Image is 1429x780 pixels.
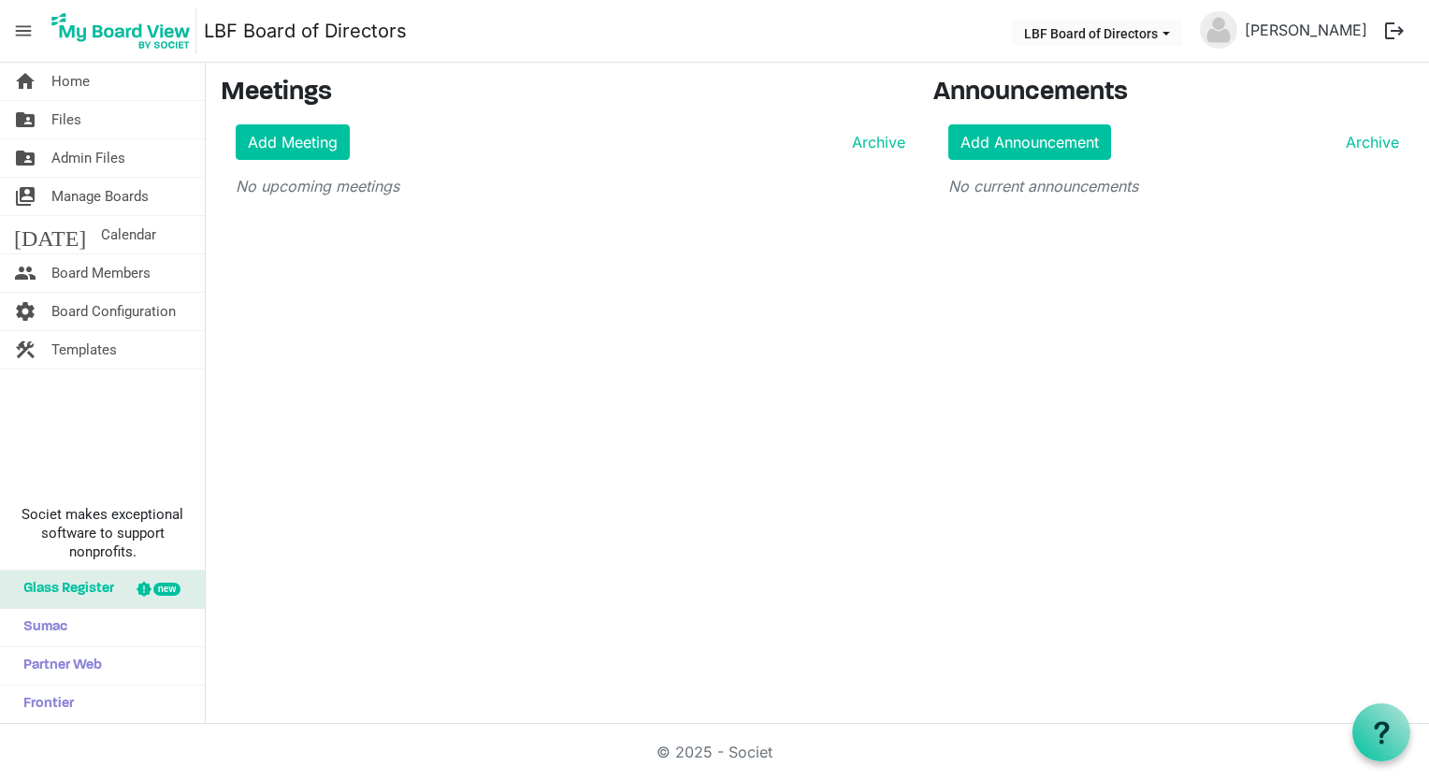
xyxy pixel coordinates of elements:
[948,175,1399,197] p: No current announcements
[51,331,117,368] span: Templates
[1375,11,1414,51] button: logout
[14,63,36,100] span: home
[933,78,1414,109] h3: Announcements
[204,12,407,50] a: LBF Board of Directors
[14,571,114,608] span: Glass Register
[14,216,86,253] span: [DATE]
[14,178,36,215] span: switch_account
[1012,20,1182,46] button: LBF Board of Directors dropdownbutton
[948,124,1111,160] a: Add Announcement
[14,139,36,177] span: folder_shared
[6,13,41,49] span: menu
[14,101,36,138] span: folder_shared
[46,7,204,54] a: My Board View Logo
[1200,11,1237,49] img: no-profile-picture.svg
[14,331,36,368] span: construction
[51,139,125,177] span: Admin Files
[221,78,905,109] h3: Meetings
[14,609,67,646] span: Sumac
[153,583,180,596] div: new
[46,7,196,54] img: My Board View Logo
[14,293,36,330] span: settings
[51,101,81,138] span: Files
[51,293,176,330] span: Board Configuration
[1237,11,1375,49] a: [PERSON_NAME]
[236,124,350,160] a: Add Meeting
[844,131,905,153] a: Archive
[14,686,74,723] span: Frontier
[14,647,102,685] span: Partner Web
[1338,131,1399,153] a: Archive
[101,216,156,253] span: Calendar
[51,254,151,292] span: Board Members
[14,254,36,292] span: people
[8,505,196,561] span: Societ makes exceptional software to support nonprofits.
[51,63,90,100] span: Home
[657,743,772,761] a: © 2025 - Societ
[236,175,905,197] p: No upcoming meetings
[51,178,149,215] span: Manage Boards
